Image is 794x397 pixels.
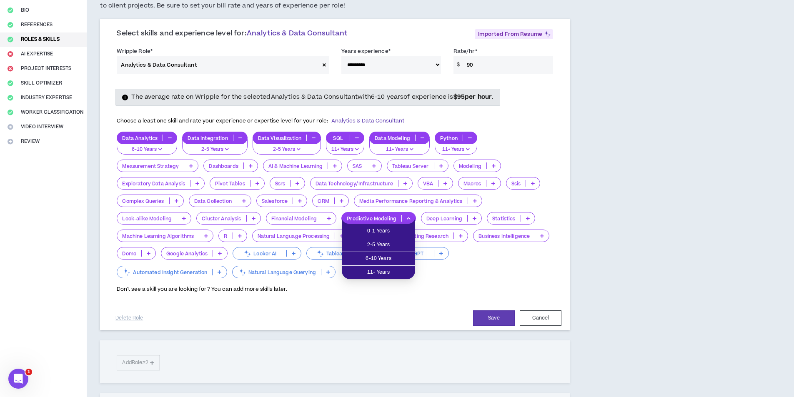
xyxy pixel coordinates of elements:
[369,139,430,155] button: 11+ Years
[247,28,347,38] span: Analytics & Data Consultant
[263,163,328,169] p: AI & Machine Learning
[117,233,199,239] p: Machine Learning Algorithms
[270,180,291,187] p: Ssrs
[347,268,410,277] span: 11+ Years
[8,369,28,389] iframe: Intercom live chat
[421,215,467,222] p: Deep Learning
[418,180,438,187] p: VBA
[347,240,410,250] span: 2-5 Years
[117,180,190,187] p: Exploratory Data Analysis
[387,163,434,169] p: Tableau Server
[313,198,334,204] p: CRM
[453,92,492,101] strong: $ 95 per hour
[108,311,150,325] button: Delete Role
[257,198,293,204] p: Salesforce
[117,28,347,38] span: Select skills and experience level for:
[435,135,463,141] p: Python
[311,180,398,187] p: Data Technology/Infrastructure
[473,310,515,326] button: Save
[117,45,153,58] label: Wripple Role
[233,269,321,275] p: Natural Language Querying
[331,117,404,125] span: Analytics & Data Consultant
[210,180,250,187] p: Pivot Tables
[342,215,401,222] p: Predictive Modeling
[347,227,410,236] span: 0-1 Years
[117,163,184,169] p: Measurement Strategy
[161,250,213,257] p: Google Analytics
[117,215,177,222] p: Look-alike Modeling
[266,215,322,222] p: Financial Modeling
[117,117,404,125] span: Choose a least one skill and rate your experience or expertise level for your role:
[453,45,477,58] label: Rate/hr
[183,135,233,141] p: Data Integration
[347,254,410,263] span: 6-10 Years
[440,146,472,153] p: 11+ Years
[117,269,212,275] p: Automated Insight Generation
[117,250,141,257] p: Domo
[117,198,169,204] p: Complex Queries
[253,139,321,155] button: 2-5 Years
[506,180,526,187] p: Ssis
[458,180,486,187] p: Macros
[520,310,561,326] button: Cancel
[326,139,364,155] button: 11+ Years
[189,198,237,204] p: Data Collection
[370,135,415,141] p: Data Modeling
[435,139,477,155] button: 11+ Years
[354,198,467,204] p: Media Performance Reporting & Analytics
[117,139,177,155] button: 6-10 Years
[233,250,287,257] p: Looker AI
[25,369,32,375] span: 1
[348,163,367,169] p: SAS
[204,163,243,169] p: Dashboards
[454,163,486,169] p: Modeling
[453,56,463,74] span: $
[487,215,520,222] p: Statistics
[131,92,493,101] span: The average rate on Wripple for the selected Analytics & Data Consultant with 6-10 years of exper...
[253,135,307,141] p: Data Visualization
[117,135,163,141] p: Data Analytics
[473,233,535,239] p: Business Intelligence
[117,285,287,293] span: Don't see a skill you are looking for? You can add more skills later.
[331,146,359,153] p: 11+ Years
[182,139,247,155] button: 2-5 Years
[307,250,361,257] p: Tableau AI
[197,215,246,222] p: Cluster Analysis
[122,146,172,153] p: 6-10 Years
[375,146,424,153] p: 11+ Years
[326,135,350,141] p: SQL
[219,233,232,239] p: R
[117,56,319,74] input: (e.g. User Experience, Visual & UI, Technical PM, etc.)
[463,56,553,74] input: Ex. $75
[341,45,391,58] label: Years experience
[188,146,242,153] p: 2-5 Years
[122,95,128,100] span: info-circle
[258,146,316,153] p: 2-5 Years
[253,233,335,239] p: Natural Language Processing
[475,29,553,39] p: Imported From Resume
